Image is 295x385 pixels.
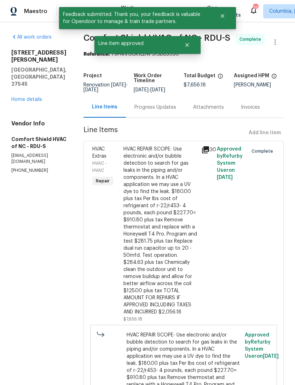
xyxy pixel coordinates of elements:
h5: Assigned HPM [234,73,269,78]
span: [DATE] [134,87,149,92]
span: Renovation [83,83,128,92]
span: [DATE] [83,87,98,92]
h5: Total Budget [184,73,215,78]
span: The hpm assigned to this work order. [271,73,277,83]
span: HVAC Extras [92,147,106,159]
span: $7,656.18 [123,317,142,321]
span: Line item approved [94,36,175,51]
span: Complete [239,36,264,43]
button: Close [175,38,199,52]
div: Attachments [193,104,224,111]
span: Complete [251,148,276,155]
a: All work orders [11,35,52,40]
span: Feedback submitted. Thank you, your feedback is valuable for Opendoor to manage & train trade par... [59,7,211,29]
h5: [GEOGRAPHIC_DATA], [GEOGRAPHIC_DATA] 27545 [11,66,66,87]
h2: [STREET_ADDRESS][PERSON_NAME] [11,49,66,63]
span: $7,656.18 [184,83,206,87]
h5: Project [83,73,102,78]
button: Close [211,9,234,23]
span: [DATE] [150,87,165,92]
span: Approved by Refurby System User on [245,333,279,359]
h5: Comfort Shield HVAC of NC - RDU-S [11,136,66,150]
div: Line Items [92,103,117,111]
span: [DATE] [111,83,126,87]
div: 21 [253,4,258,11]
span: [DATE] [263,354,279,359]
span: Work Orders [121,4,139,18]
span: Line Items [83,126,246,140]
h4: Vendor Info [11,120,66,127]
span: [DATE] [217,175,233,180]
span: Approved by Refurby System User on [217,147,243,180]
div: Progress Updates [134,104,176,111]
span: The total cost of line items that have been proposed by Opendoor. This sum includes line items th... [218,73,223,83]
a: Home details [11,97,42,102]
div: 30 [201,146,213,154]
span: Maestro [24,8,47,15]
span: Repair [93,177,112,185]
span: - [134,87,165,92]
span: Geo Assignments [207,4,241,18]
h5: Work Order Timeline [134,73,184,83]
span: Comfort Shield HVAC of NC - RDU-S [83,34,230,42]
b: Reference: [83,52,110,57]
div: HVAC REPAIR SCOPE- Use electronic and/or bubble detection to search for gas leaks in the piping a... [123,146,197,316]
div: Invoices [241,104,260,111]
div: 79PAHHJGK1EDW-5f3b83030 [83,51,284,58]
div: [PERSON_NAME] [234,83,284,87]
p: [EMAIL_ADDRESS][DOMAIN_NAME] [11,153,66,165]
span: - [83,83,128,92]
p: [PHONE_NUMBER] [11,168,66,174]
span: HVAC - HVAC [92,161,107,172]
